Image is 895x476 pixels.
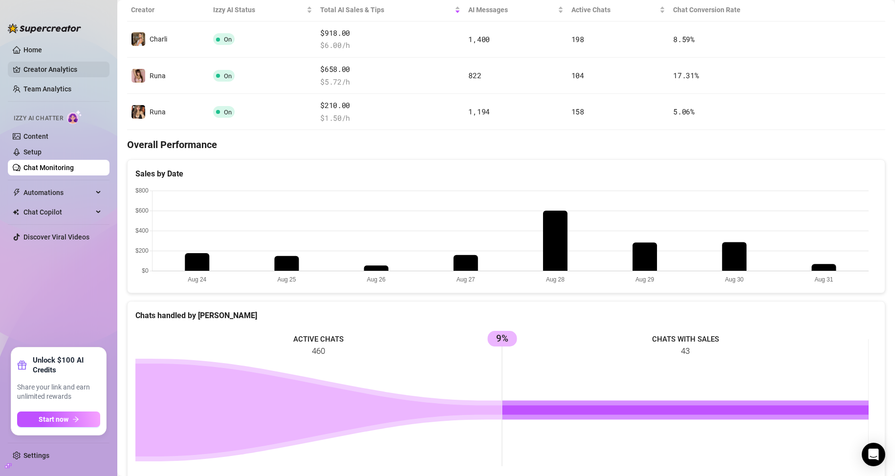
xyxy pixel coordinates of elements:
[571,107,584,116] span: 158
[14,114,63,123] span: Izzy AI Chatter
[72,416,79,423] span: arrow-right
[468,107,490,116] span: 1,194
[224,72,232,80] span: On
[17,360,27,370] span: gift
[571,70,584,80] span: 104
[131,32,145,46] img: Charli
[571,34,584,44] span: 198
[320,76,460,88] span: $ 5.72 /h
[23,452,49,459] a: Settings
[320,27,460,39] span: $918.00
[320,112,460,124] span: $ 1.50 /h
[320,4,453,15] span: Total AI Sales & Tips
[673,34,695,44] span: 8.59 %
[23,132,48,140] a: Content
[673,70,699,80] span: 17.31 %
[39,415,68,423] span: Start now
[127,138,885,151] h4: Overall Performance
[468,4,555,15] span: AI Messages
[320,64,460,75] span: $658.00
[131,105,145,119] img: Runa
[150,108,166,116] span: Runa
[8,23,81,33] img: logo-BBDzfeDw.svg
[468,70,481,80] span: 822
[150,72,166,80] span: Runa
[23,233,89,241] a: Discover Viral Videos
[23,204,93,220] span: Chat Copilot
[224,36,232,43] span: On
[23,85,71,93] a: Team Analytics
[23,185,93,200] span: Automations
[135,168,877,180] div: Sales by Date
[150,35,167,43] span: Charli
[224,108,232,116] span: On
[862,443,885,466] div: Open Intercom Messenger
[5,462,12,469] span: build
[320,40,460,51] span: $ 6.00 /h
[13,189,21,196] span: thunderbolt
[213,4,305,15] span: Izzy AI Status
[17,411,100,427] button: Start nowarrow-right
[33,355,100,375] strong: Unlock $100 AI Credits
[13,209,19,216] img: Chat Copilot
[468,34,490,44] span: 1,400
[131,69,145,83] img: Runa
[571,4,657,15] span: Active Chats
[673,107,695,116] span: 5.06 %
[135,309,877,322] div: Chats handled by [PERSON_NAME]
[23,62,102,77] a: Creator Analytics
[23,46,42,54] a: Home
[23,164,74,172] a: Chat Monitoring
[17,383,100,402] span: Share your link and earn unlimited rewards
[67,110,82,124] img: AI Chatter
[23,148,42,156] a: Setup
[320,100,460,111] span: $210.00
